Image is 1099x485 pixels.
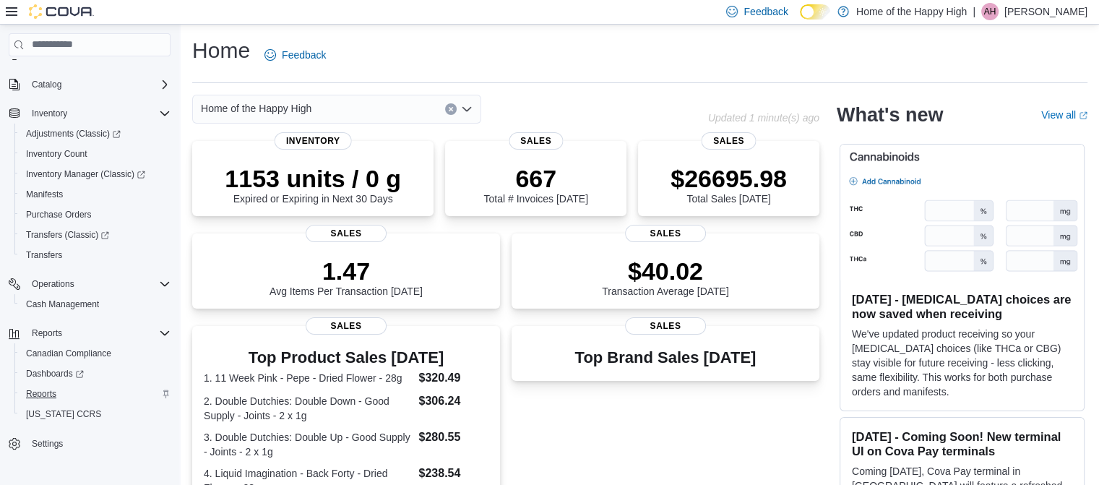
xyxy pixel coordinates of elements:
[20,125,126,142] a: Adjustments (Classic)
[20,296,171,313] span: Cash Management
[14,124,176,144] a: Adjustments (Classic)
[26,408,101,420] span: [US_STATE] CCRS
[20,226,171,244] span: Transfers (Classic)
[852,327,1072,399] p: We've updated product receiving so your [MEDICAL_DATA] choices (like THCa or CBG) stay visible fo...
[204,430,413,459] dt: 3. Double Dutchies: Double Up - Good Supply - Joints - 2 x 1g
[14,205,176,225] button: Purchase Orders
[32,79,61,90] span: Catalog
[20,365,90,382] a: Dashboards
[270,257,423,286] p: 1.47
[26,105,73,122] button: Inventory
[20,385,62,403] a: Reports
[418,392,488,410] dd: $306.24
[26,148,87,160] span: Inventory Count
[856,3,967,20] p: Home of the Happy High
[14,343,176,364] button: Canadian Compliance
[418,465,488,482] dd: $238.54
[509,132,563,150] span: Sales
[14,384,176,404] button: Reports
[575,349,757,366] h3: Top Brand Sales [DATE]
[26,348,111,359] span: Canadian Compliance
[973,3,975,20] p: |
[32,108,67,119] span: Inventory
[14,404,176,424] button: [US_STATE] CCRS
[26,275,171,293] span: Operations
[14,245,176,265] button: Transfers
[800,4,830,20] input: Dark Mode
[20,206,171,223] span: Purchase Orders
[483,164,587,193] p: 667
[20,145,93,163] a: Inventory Count
[204,371,413,385] dt: 1. 11 Week Pink - Pepe - Dried Flower - 28g
[3,274,176,294] button: Operations
[306,317,387,335] span: Sales
[702,132,756,150] span: Sales
[1041,109,1087,121] a: View allExternal link
[259,40,332,69] a: Feedback
[26,388,56,400] span: Reports
[20,345,171,362] span: Canadian Compliance
[32,438,63,450] span: Settings
[14,364,176,384] a: Dashboards
[275,132,352,150] span: Inventory
[625,225,706,242] span: Sales
[306,225,387,242] span: Sales
[192,36,250,65] h1: Home
[26,189,63,200] span: Manifests
[26,209,92,220] span: Purchase Orders
[461,103,473,115] button: Open list of options
[20,145,171,163] span: Inventory Count
[204,349,488,366] h3: Top Product Sales [DATE]
[671,164,787,193] p: $26695.98
[20,166,171,183] span: Inventory Manager (Classic)
[20,125,171,142] span: Adjustments (Classic)
[26,128,121,140] span: Adjustments (Classic)
[20,246,171,264] span: Transfers
[26,229,109,241] span: Transfers (Classic)
[852,429,1072,458] h3: [DATE] - Coming Soon! New terminal UI on Cova Pay terminals
[602,257,729,297] div: Transaction Average [DATE]
[708,112,819,124] p: Updated 1 minute(s) ago
[3,74,176,95] button: Catalog
[14,225,176,245] a: Transfers (Classic)
[981,3,999,20] div: Alannah Hennig
[26,275,80,293] button: Operations
[20,405,171,423] span: Washington CCRS
[671,164,787,205] div: Total Sales [DATE]
[20,365,171,382] span: Dashboards
[20,385,171,403] span: Reports
[26,249,62,261] span: Transfers
[204,394,413,423] dt: 2. Double Dutchies: Double Down - Good Supply - Joints - 2 x 1g
[1079,111,1087,120] svg: External link
[20,166,151,183] a: Inventory Manager (Classic)
[14,144,176,164] button: Inventory Count
[32,278,74,290] span: Operations
[26,168,145,180] span: Inventory Manager (Classic)
[1004,3,1087,20] p: [PERSON_NAME]
[26,435,69,452] a: Settings
[29,4,94,19] img: Cova
[20,186,171,203] span: Manifests
[20,296,105,313] a: Cash Management
[26,434,171,452] span: Settings
[20,405,107,423] a: [US_STATE] CCRS
[3,323,176,343] button: Reports
[837,103,943,126] h2: What's new
[26,105,171,122] span: Inventory
[225,164,401,193] p: 1153 units / 0 g
[26,76,171,93] span: Catalog
[3,433,176,454] button: Settings
[852,292,1072,321] h3: [DATE] - [MEDICAL_DATA] choices are now saved when receiving
[744,4,788,19] span: Feedback
[20,186,69,203] a: Manifests
[225,164,401,205] div: Expired or Expiring in Next 30 Days
[3,103,176,124] button: Inventory
[20,226,115,244] a: Transfers (Classic)
[418,369,488,387] dd: $320.49
[14,294,176,314] button: Cash Management
[26,368,84,379] span: Dashboards
[625,317,706,335] span: Sales
[201,100,311,117] span: Home of the Happy High
[445,103,457,115] button: Clear input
